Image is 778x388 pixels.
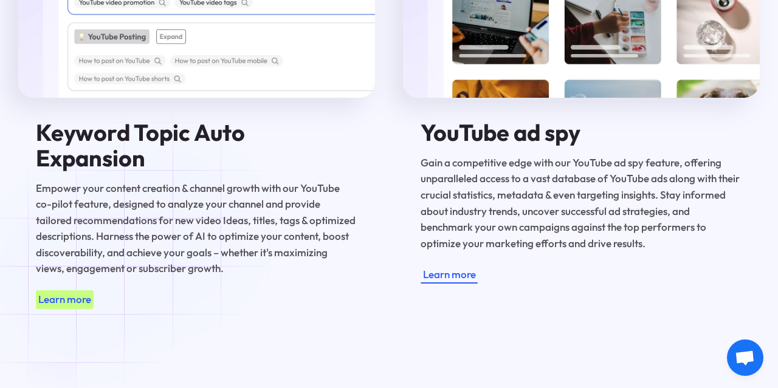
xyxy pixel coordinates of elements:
[421,155,742,251] p: Gain a competitive edge with our YouTube ad spy feature, offering unparalleled access to a vast d...
[421,265,478,284] a: Learn more
[423,267,476,283] div: Learn more
[36,180,357,277] p: Empower your content creation & channel growth with our YouTube co-pilot feature, designed to ana...
[36,290,94,309] a: Learn more
[421,120,742,146] h4: YouTube ad spy
[38,291,91,308] div: Learn more
[727,339,763,376] a: Open chat
[36,120,357,171] h4: Keyword Topic Auto Expansion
